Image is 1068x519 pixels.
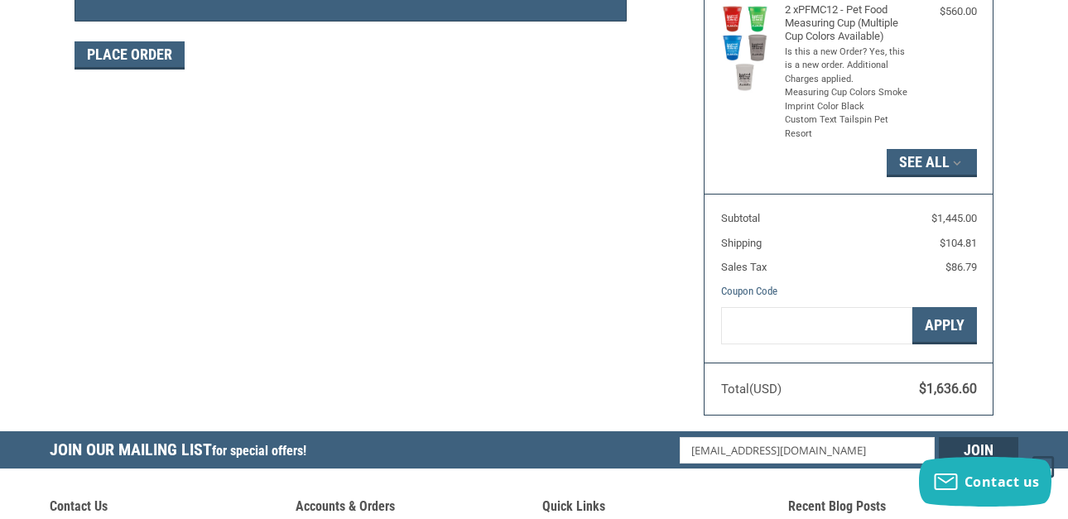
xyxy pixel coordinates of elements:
[75,41,185,70] button: Place Order
[212,443,306,459] span: for special offers!
[296,498,526,519] h5: Accounts & Orders
[50,431,315,473] h5: Join Our Mailing List
[721,382,782,396] span: Total (USD)
[887,149,977,177] button: See All
[965,473,1040,491] span: Contact us
[785,3,909,44] h4: 2 x PFMC12 - Pet Food Measuring Cup (Multiple Cup Colors Available)
[919,381,977,396] span: $1,636.60
[680,437,936,464] input: Email
[912,3,976,20] div: $560.00
[945,261,977,273] span: $86.79
[785,86,909,100] li: Measuring Cup Colors Smoke
[721,307,912,344] input: Gift Certificate or Coupon Code
[721,212,760,224] span: Subtotal
[785,113,909,141] li: Custom Text Tailspin Pet Resort
[785,46,909,87] li: Is this a new Order? Yes, this is a new order. Additional Charges applied.
[785,100,909,114] li: Imprint Color Black
[940,237,977,249] span: $104.81
[919,457,1051,507] button: Contact us
[542,498,772,519] h5: Quick Links
[939,437,1018,464] input: Join
[931,212,977,224] span: $1,445.00
[721,237,762,249] span: Shipping
[788,498,1018,519] h5: Recent Blog Posts
[50,498,280,519] h5: Contact Us
[912,307,977,344] button: Apply
[721,261,767,273] span: Sales Tax
[721,285,777,297] a: Coupon Code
